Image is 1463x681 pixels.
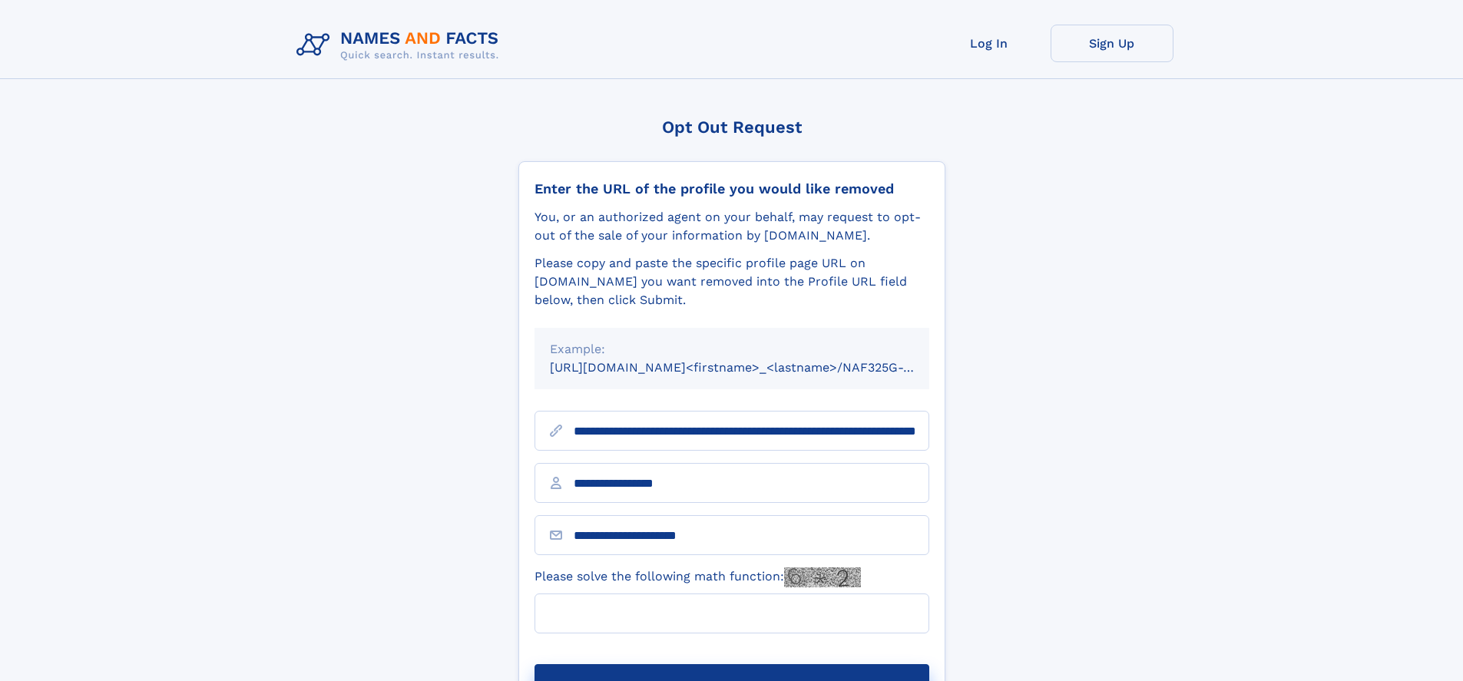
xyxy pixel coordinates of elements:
a: Sign Up [1051,25,1173,62]
a: Log In [928,25,1051,62]
div: You, or an authorized agent on your behalf, may request to opt-out of the sale of your informatio... [535,208,929,245]
label: Please solve the following math function: [535,567,861,587]
div: Example: [550,340,914,359]
small: [URL][DOMAIN_NAME]<firstname>_<lastname>/NAF325G-xxxxxxxx [550,360,958,375]
img: Logo Names and Facts [290,25,511,66]
div: Opt Out Request [518,117,945,137]
div: Please copy and paste the specific profile page URL on [DOMAIN_NAME] you want removed into the Pr... [535,254,929,309]
div: Enter the URL of the profile you would like removed [535,180,929,197]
